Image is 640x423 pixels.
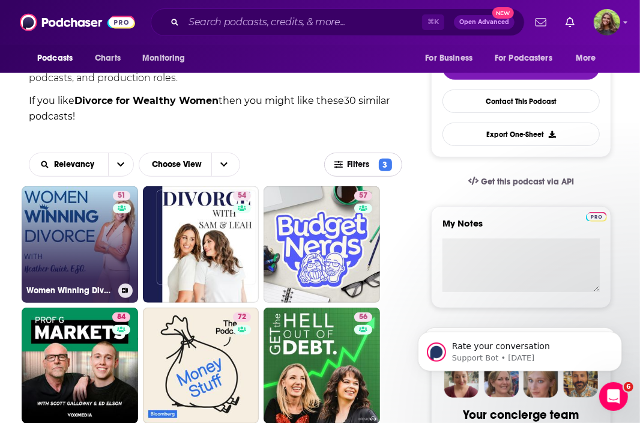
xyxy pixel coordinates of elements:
div: Help [PERSON_NAME] understand how they’re doing: [10,184,197,222]
span: Open Advanced [459,19,509,25]
span: For Business [425,50,472,67]
span: Choose View [142,154,211,175]
span: Get this podcast via API [481,177,574,187]
button: Emoji picker [19,331,28,341]
div: Rate your conversation [22,236,165,250]
span: For Podcasters [495,50,552,67]
span: 51 [118,190,125,202]
a: Contact This Podcast [442,90,600,113]
span: Great [113,258,130,275]
a: Get this podcast via API [459,167,584,196]
button: open menu [417,47,488,70]
button: Home [188,5,211,28]
span: ⌘ K [422,14,444,30]
a: Show notifications dropdown [561,12,579,32]
button: go back [8,5,31,28]
a: Pro website [586,210,607,222]
span: 57 [359,190,367,202]
span: Charts [95,50,121,67]
label: My Notes [442,218,600,239]
p: The team can also help [58,15,149,27]
a: 56 [354,312,372,322]
button: open menu [487,47,570,70]
div: The Concierge Team handles a very high volume of requests per day from Pro users. If you would li... [19,85,187,167]
span: Filters [348,160,375,169]
button: open menu [108,153,133,176]
button: Show profile menu [594,9,620,35]
strong: Divorce for Wealthy Women [74,95,219,106]
a: Charts [87,47,128,70]
img: User Profile [594,9,620,35]
a: 54 [233,191,251,201]
span: Monitoring [142,50,185,67]
button: Open AdvancedNew [454,15,515,29]
button: Export One-Sheet [442,123,600,146]
a: 57 [264,186,380,303]
div: [PERSON_NAME] [19,55,187,67]
p: If you like then you might like these 30 similar podcasts ! [29,93,402,124]
button: open menu [29,160,108,169]
span: 6 [624,382,633,392]
button: Upload attachment [57,331,67,341]
a: 51 [113,191,130,201]
span: Terrible [29,258,46,275]
span: 84 [117,311,125,323]
iframe: Intercom live chat [599,382,628,411]
a: 84 [112,312,130,322]
img: Profile image for Support Bot [34,7,53,26]
textarea: Message… [10,306,230,326]
span: New [492,7,514,19]
span: 72 [238,311,246,323]
div: Search podcasts, credits, & more... [151,8,525,36]
div: Close [211,5,232,26]
button: Filters3 [324,153,402,177]
h1: Support Bot [58,6,115,15]
img: Podchaser Pro [586,212,607,222]
h2: Choose List sort [29,153,134,177]
a: 54 [143,186,259,303]
div: Help [PERSON_NAME] understand how they’re doing: [19,191,187,215]
span: Amazing [142,258,158,275]
img: Podchaser - Follow, Share and Rate Podcasts [20,11,135,34]
a: 72 [233,312,251,322]
a: Show notifications dropdown [531,12,551,32]
button: Choose View [139,153,240,177]
span: OK [85,258,102,275]
div: Your concierge team [463,407,579,422]
div: Concierge Specialist [19,67,187,79]
button: Gif picker [38,331,47,341]
span: Logged in as reagan34226 [594,9,620,35]
span: 54 [238,190,246,202]
input: Search podcasts, credits, & more... [184,13,422,32]
a: 51Women Winning Divorce: A Lawyer’s Guidance On Navigating An Unhappy Marriage & Protecting Your ... [22,186,138,303]
div: Support Bot says… [10,184,231,223]
button: Send a message… [206,326,225,345]
h3: Women Winning Divorce: A Lawyer’s Guidance On Navigating An Unhappy Marriage & Protecting Your Fi... [26,285,113,296]
span: More [576,50,596,67]
span: Bad [57,258,74,275]
iframe: Intercom notifications message [400,306,640,391]
a: 57 [354,191,372,201]
span: 56 [359,311,367,323]
span: Relevancy [54,160,98,169]
div: Support Bot says… [10,223,231,308]
button: open menu [567,47,611,70]
button: open menu [29,47,88,70]
span: 3 [379,159,392,171]
button: open menu [134,47,201,70]
span: Podcasts [37,50,73,67]
button: Start recording [76,331,86,341]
